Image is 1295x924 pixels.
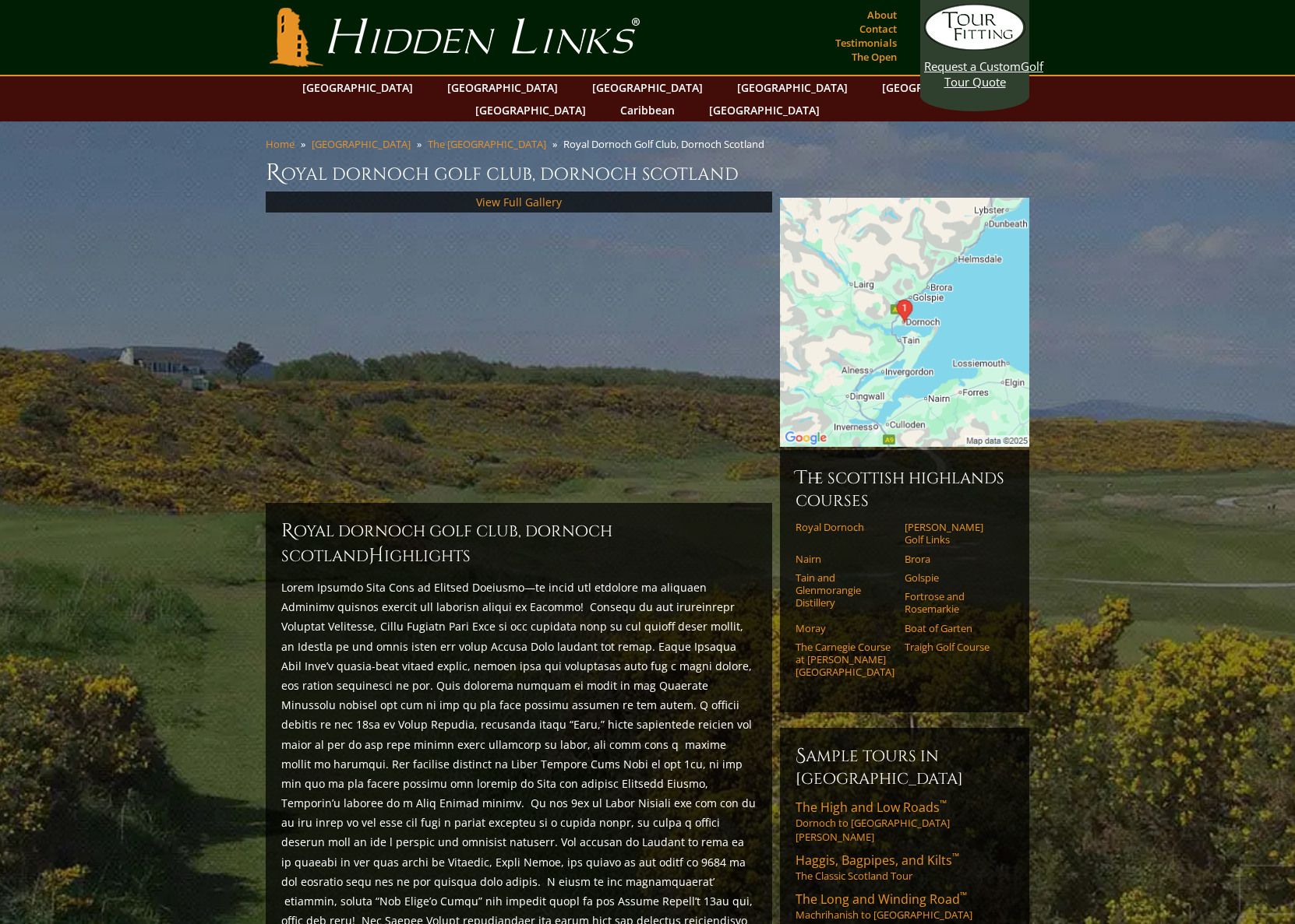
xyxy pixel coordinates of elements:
a: Haggis, Bagpipes, and Kilts™The Classic Scotland Tour [796,852,1014,883]
a: Caribbean [612,99,683,121]
a: [GEOGRAPHIC_DATA] [584,76,711,99]
a: The Long and Winding Road™Machrihanish to [GEOGRAPHIC_DATA] [796,891,1014,922]
a: The [GEOGRAPHIC_DATA] [428,137,546,151]
a: The Open [848,46,901,68]
img: Google Map of Royal Dornoch Golf Club, Golf Road, Dornoch, Scotland, United Kingdom [780,198,1029,447]
span: Haggis, Bagpipes, and Kilts [796,852,959,869]
a: Testimonials [831,32,901,54]
span: The Long and Winding Road [796,891,967,908]
sup: ™ [940,797,947,810]
a: [GEOGRAPHIC_DATA] [468,99,594,121]
a: [GEOGRAPHIC_DATA] [295,76,421,99]
a: [GEOGRAPHIC_DATA] [439,76,566,99]
a: About [863,4,901,26]
h2: Royal Dornoch Golf Club, Dornoch Scotland ighlights [281,518,757,568]
a: The High and Low Roads™Dornoch to [GEOGRAPHIC_DATA][PERSON_NAME] [796,799,1014,844]
a: Golspie [905,571,1004,584]
a: Nairn [796,553,895,565]
a: Boat of Garten [905,622,1004,634]
a: Request a CustomGolf Tour Quote [924,4,1025,90]
a: Tain and Glenmorangie Distillery [796,571,895,610]
a: [PERSON_NAME] Golf Links [905,521,1004,546]
h6: The Scottish Highlands Courses [796,466,1014,511]
a: [GEOGRAPHIC_DATA] [729,76,856,99]
a: The Carnegie Course at [PERSON_NAME][GEOGRAPHIC_DATA] [796,641,895,679]
a: View Full Gallery [476,195,562,209]
a: [GEOGRAPHIC_DATA] [701,99,827,121]
a: [GEOGRAPHIC_DATA] [312,137,411,151]
a: [GEOGRAPHIC_DATA] [874,76,1000,99]
a: Traigh Golf Course [905,641,1004,653]
span: Request a Custom [924,58,1021,74]
span: The High and Low Roads [796,799,947,816]
a: Contact [856,18,901,40]
a: Brora [905,553,1004,565]
a: Home [266,137,295,151]
a: Fortrose and Rosemarkie [905,590,1004,616]
sup: ™ [952,850,959,863]
a: Royal Dornoch [796,521,895,533]
h1: Royal Dornoch Golf Club, Dornoch Scotland [266,157,1029,188]
a: Moray [796,622,895,634]
h6: Sample Tours in [GEOGRAPHIC_DATA] [796,743,1014,789]
sup: ™ [960,889,967,902]
span: H [369,543,384,568]
li: Royal Dornoch Golf Club, Dornoch Scotland [563,137,771,151]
